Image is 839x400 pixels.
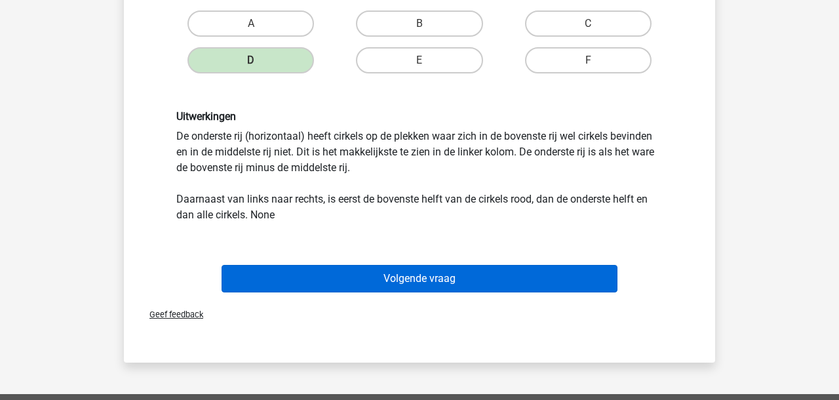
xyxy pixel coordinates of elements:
[525,10,652,37] label: C
[525,47,652,73] label: F
[356,10,482,37] label: B
[166,110,673,222] div: De onderste rij (horizontaal) heeft cirkels op de plekken waar zich in de bovenste rij wel cirkel...
[187,47,314,73] label: D
[176,110,663,123] h6: Uitwerkingen
[187,10,314,37] label: A
[356,47,482,73] label: E
[222,265,618,292] button: Volgende vraag
[139,310,203,319] span: Geef feedback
